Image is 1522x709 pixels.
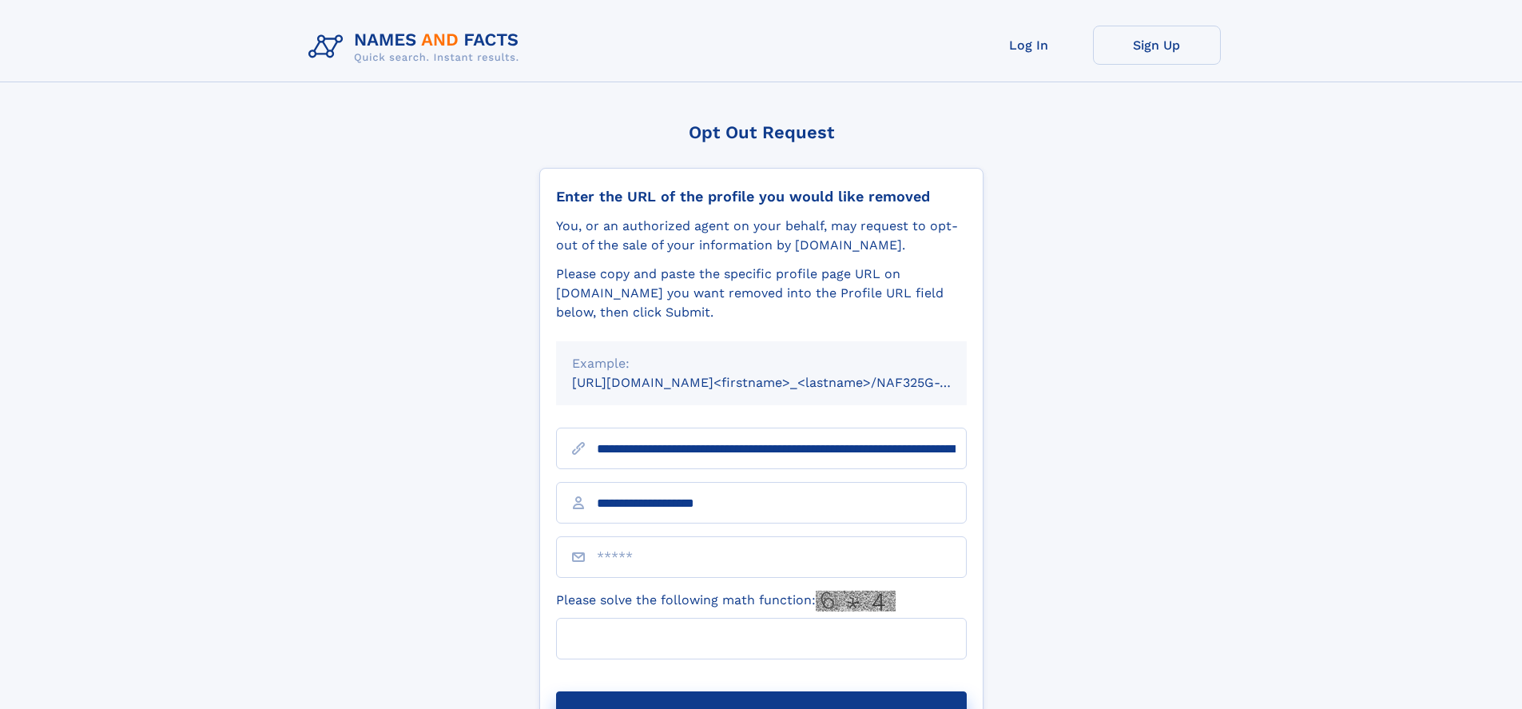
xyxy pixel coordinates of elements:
[572,354,951,373] div: Example:
[556,265,967,322] div: Please copy and paste the specific profile page URL on [DOMAIN_NAME] you want removed into the Pr...
[556,188,967,205] div: Enter the URL of the profile you would like removed
[556,217,967,255] div: You, or an authorized agent on your behalf, may request to opt-out of the sale of your informatio...
[965,26,1093,65] a: Log In
[572,375,997,390] small: [URL][DOMAIN_NAME]<firstname>_<lastname>/NAF325G-xxxxxxxx
[1093,26,1221,65] a: Sign Up
[539,122,984,142] div: Opt Out Request
[556,591,896,611] label: Please solve the following math function:
[302,26,532,69] img: Logo Names and Facts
